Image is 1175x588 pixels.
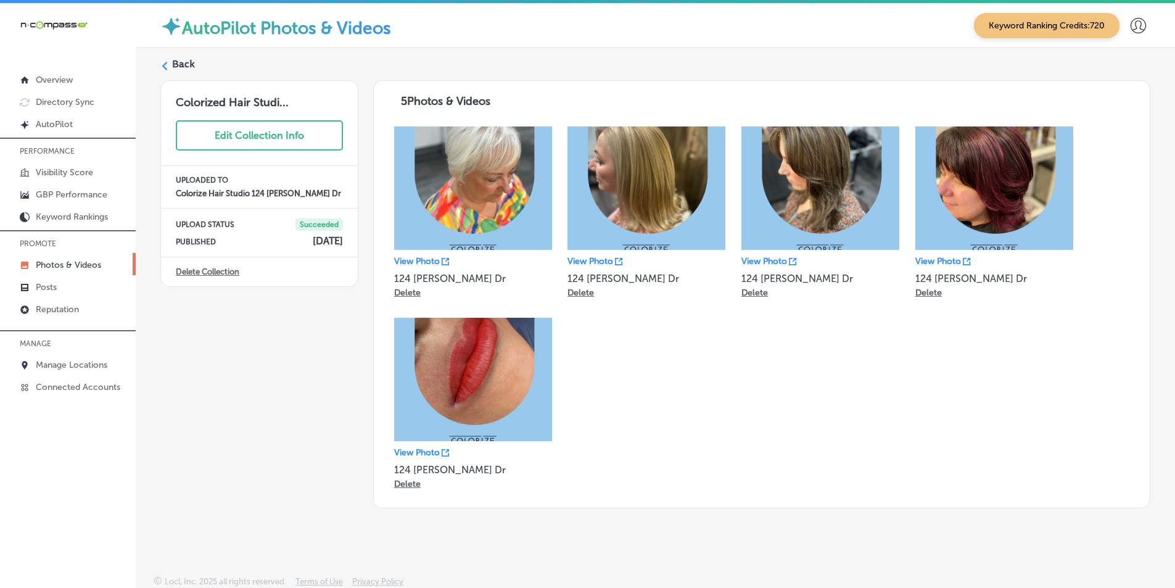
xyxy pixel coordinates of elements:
p: AutoPilot [36,119,73,130]
p: Posts [36,282,57,292]
img: Collection thumbnail [567,126,725,250]
img: autopilot-icon [160,15,182,37]
p: Connected Accounts [36,382,120,392]
a: View Photo [741,256,796,267]
span: Succeeded [295,218,343,231]
p: Delete [567,288,594,298]
img: Collection thumbnail [394,126,552,250]
p: UPLOADED TO [176,176,343,184]
p: Locl, Inc. 2025 all rights reserved. [165,577,286,586]
span: 5 Photos & Videos [401,94,490,108]
p: View Photo [567,256,613,267]
p: Delete [394,479,421,489]
p: GBP Performance [36,189,107,200]
p: 124 [PERSON_NAME] Dr [394,464,552,476]
a: View Photo [567,256,622,267]
p: Visibility Score [36,167,93,178]
h3: Colorized Hair Studi... [161,81,358,109]
p: Delete [741,288,768,298]
a: View Photo [394,447,449,458]
p: Photos & Videos [36,260,101,270]
label: AutoPilot Photos & Videos [182,18,391,38]
p: 124 [PERSON_NAME] Dr [915,273,1073,284]
p: View Photo [394,447,440,458]
img: 660ab0bf-5cc7-4cb8-ba1c-48b5ae0f18e60NCTV_CLogo_TV_Black_-500x88.png [20,19,88,31]
img: Collection thumbnail [741,126,899,250]
p: Reputation [36,304,79,315]
p: Manage Locations [36,360,107,370]
a: Delete Collection [176,267,239,276]
p: View Photo [741,256,787,267]
p: Delete [394,288,421,298]
p: 124 [PERSON_NAME] Dr [394,273,552,284]
h4: [DATE] [313,235,343,247]
h4: Colorize Hair Studio 124 [PERSON_NAME] Dr [176,189,343,198]
img: Collection thumbnail [915,126,1073,250]
p: Delete [915,288,942,298]
label: Back [172,57,195,71]
span: Keyword Ranking Credits: 720 [974,13,1119,38]
p: Overview [36,75,73,85]
button: Edit Collection Info [176,120,343,151]
p: 124 [PERSON_NAME] Dr [741,273,899,284]
img: Collection thumbnail [394,318,552,441]
p: UPLOAD STATUS [176,220,234,229]
p: Keyword Rankings [36,212,108,222]
p: View Photo [394,256,440,267]
p: View Photo [915,256,961,267]
p: PUBLISHED [176,238,216,246]
p: 124 [PERSON_NAME] Dr [567,273,725,284]
p: Directory Sync [36,97,94,107]
a: View Photo [394,256,449,267]
a: View Photo [915,256,970,267]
